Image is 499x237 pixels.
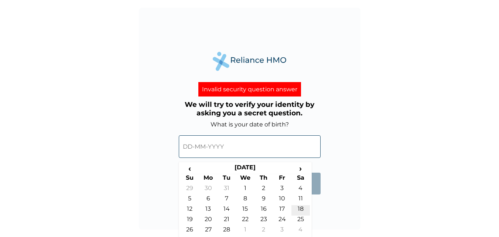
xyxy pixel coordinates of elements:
[199,184,218,195] td: 30
[236,205,254,216] td: 15
[181,216,199,226] td: 19
[179,100,321,117] h3: We will try to verify your identity by asking you a secret question.
[273,184,291,195] td: 3
[181,164,199,173] span: ‹
[291,226,310,236] td: 4
[218,195,236,205] td: 7
[291,164,310,173] span: ›
[273,174,291,184] th: Fr
[236,184,254,195] td: 1
[181,205,199,216] td: 12
[179,135,321,158] input: DD-MM-YYYY
[181,195,199,205] td: 5
[291,216,310,226] td: 25
[291,184,310,195] td: 4
[273,216,291,226] td: 24
[199,195,218,205] td: 6
[291,195,310,205] td: 11
[254,174,273,184] th: Th
[254,226,273,236] td: 2
[181,184,199,195] td: 29
[218,174,236,184] th: Tu
[273,226,291,236] td: 3
[291,174,310,184] th: Sa
[218,184,236,195] td: 31
[218,216,236,226] td: 21
[199,174,218,184] th: Mo
[218,226,236,236] td: 28
[291,205,310,216] td: 18
[273,205,291,216] td: 17
[254,184,273,195] td: 2
[236,226,254,236] td: 1
[199,226,218,236] td: 27
[236,216,254,226] td: 22
[181,174,199,184] th: Su
[181,226,199,236] td: 26
[273,195,291,205] td: 10
[199,205,218,216] td: 13
[236,174,254,184] th: We
[211,121,289,128] label: What is your date of birth?
[198,82,301,97] div: Invalid security question answer
[199,164,291,174] th: [DATE]
[213,52,287,71] img: Reliance Health's Logo
[254,216,273,226] td: 23
[199,216,218,226] td: 20
[218,205,236,216] td: 14
[254,205,273,216] td: 16
[236,195,254,205] td: 8
[254,195,273,205] td: 9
